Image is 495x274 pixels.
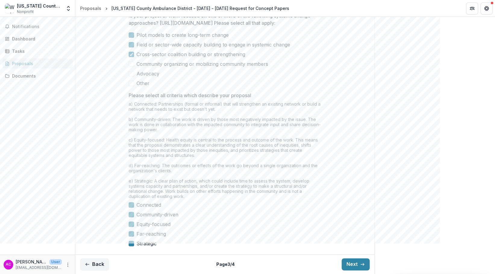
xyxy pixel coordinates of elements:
span: Notifications [12,24,70,29]
img: Washington County Ambulance District [5,4,14,13]
div: Proposals [80,5,101,11]
p: User [49,259,62,265]
span: Strategic [136,240,157,247]
button: Notifications [2,22,73,31]
div: [US_STATE] County Ambulance District [17,3,62,9]
a: Proposals [2,59,73,68]
button: Partners [466,2,478,14]
p: Page 3 / 4 [216,261,235,267]
span: Pilot models to create long-term change [136,31,229,39]
span: Advocacy [136,70,159,77]
button: Back [80,258,109,270]
button: Open entity switcher [64,2,73,14]
span: Equity-focused [136,221,171,228]
span: Cross-sector coalition building or strengthening [136,51,245,58]
div: [US_STATE] County Ambulance District - [DATE] - [DATE] Request for Concept Papers [111,5,289,11]
button: Get Help [481,2,493,14]
nav: breadcrumb [78,4,292,13]
button: More [64,261,71,268]
div: Dashboard [12,36,68,42]
p: [PERSON_NAME] [16,259,47,265]
p: Please select all criteria which describe your proposal [129,92,251,99]
span: Community organizing or mobilizing community members [136,60,268,68]
div: a) Connected: Partnerships (formal or informal) that will strengthen an existing network or build... [129,101,321,201]
a: Documents [2,71,73,81]
button: Next [342,258,370,270]
a: Proposals [78,4,104,13]
span: Far-reaching [136,230,166,237]
div: Amber Coleman [6,263,11,266]
p: Is your project or work focused on one or more of the following systems change approaches? [URL][... [129,12,318,27]
p: [EMAIL_ADDRESS][DOMAIN_NAME] [16,265,62,270]
a: Tasks [2,46,73,56]
span: Community-driven [136,211,178,218]
div: Tasks [12,48,68,54]
a: Dashboard [2,34,73,44]
span: Connected [136,201,161,209]
span: Field or sector-wide capacity building to engage in systemic change [136,41,290,48]
span: Nonprofit [17,9,34,14]
span: Other [136,80,149,87]
div: Documents [12,73,68,79]
div: Proposals [12,60,68,67]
